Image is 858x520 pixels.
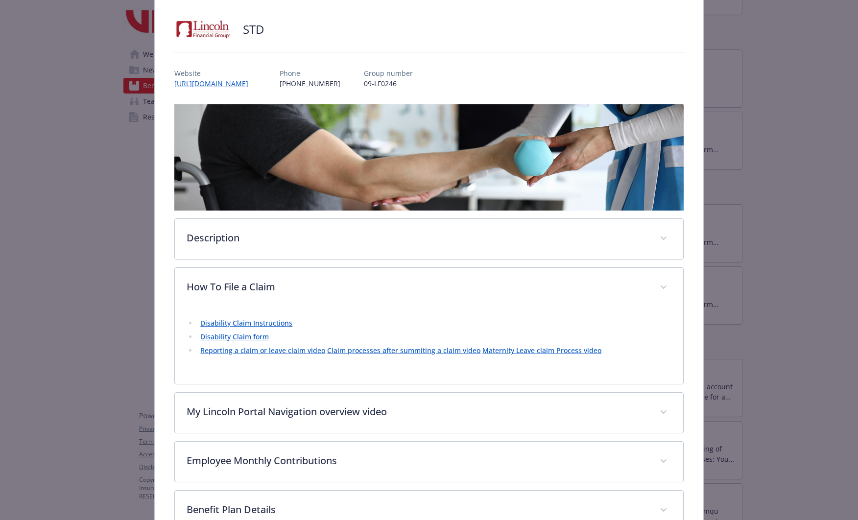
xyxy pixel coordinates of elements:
img: Lincoln Financial Group [174,15,233,44]
a: Disability Claim form [200,332,269,341]
p: 09-LF0246 [364,78,413,89]
div: How To File a Claim [175,268,683,308]
a: Disability Claim Instructions [200,318,292,328]
a: [URL][DOMAIN_NAME] [174,79,256,88]
p: Employee Monthly Contributions [187,453,647,468]
p: Website [174,68,256,78]
a: Maternity Leave claim Process video [482,346,601,355]
div: How To File a Claim [175,308,683,384]
p: How To File a Claim [187,280,647,294]
p: Group number [364,68,413,78]
p: Description [187,231,647,245]
h2: STD [243,21,264,38]
a: Reporting a claim or leave claim video [200,346,325,355]
div: Description [175,219,683,259]
div: Employee Monthly Contributions [175,442,683,482]
p: [PHONE_NUMBER] [280,78,340,89]
div: My Lincoln Portal Navigation overview video [175,393,683,433]
p: Benefit Plan Details [187,502,647,517]
img: banner [174,104,683,211]
a: Claim processes after summiting a claim video [327,346,480,355]
p: My Lincoln Portal Navigation overview video [187,404,647,419]
p: Phone [280,68,340,78]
